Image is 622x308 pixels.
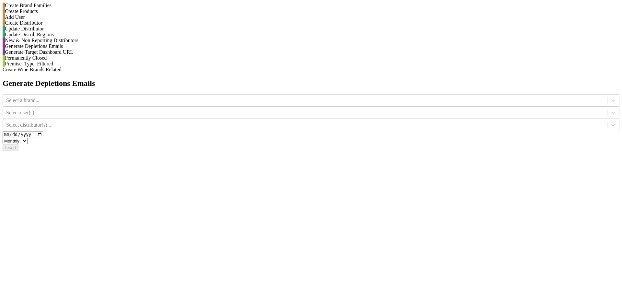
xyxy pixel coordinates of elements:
[3,144,18,151] button: Insert
[5,8,619,14] div: Create Products
[3,79,619,88] h2: Generate Depletions Emails
[5,55,619,61] div: Permanently Closed
[5,49,619,55] div: Generate Target Dashboard URL
[5,26,619,32] div: Update Distributor
[5,14,619,20] div: Add User
[5,3,619,8] div: Create Brand Families
[5,20,619,26] div: Create Distributor
[5,43,619,49] div: Generate Depletions Emails
[5,38,619,43] div: New & Non Reporting Distributors
[5,61,619,67] div: Premise_Type_Filtered
[3,67,619,73] div: Create Wine Brands Related
[5,32,619,38] div: Update Distrib Regions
